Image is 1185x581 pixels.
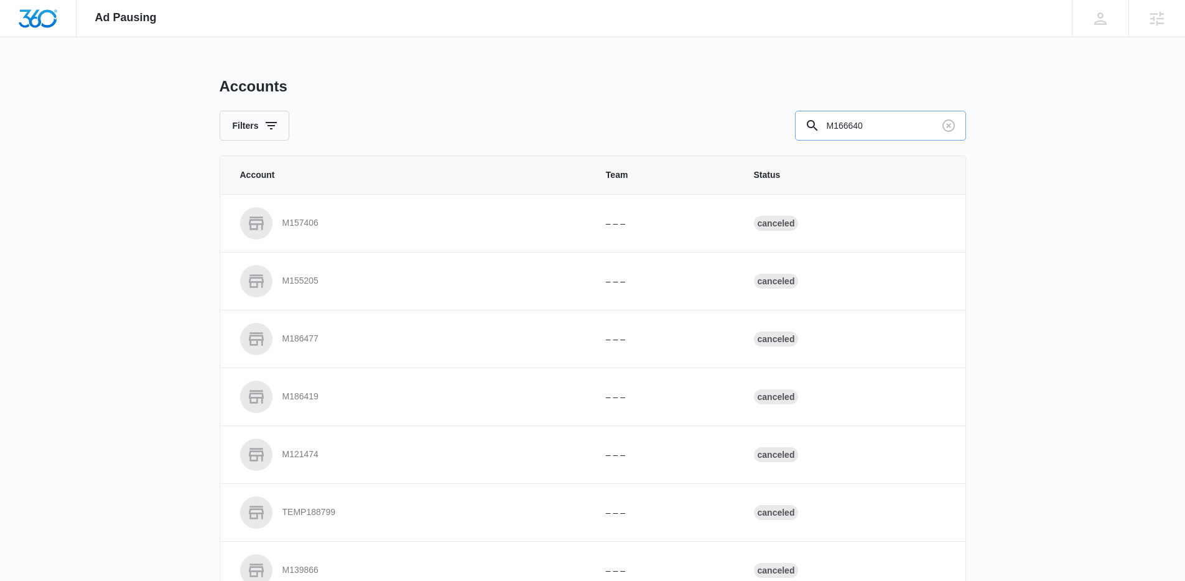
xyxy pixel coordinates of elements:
p: M186477 [282,333,318,345]
span: Status [754,169,946,182]
a: M186477 [240,323,576,355]
p: – – – [606,391,724,404]
p: – – – [606,449,724,462]
div: Canceled [754,216,799,231]
p: M157406 [282,217,318,230]
span: Ad Pausing [95,11,157,24]
p: – – – [606,564,724,577]
div: Canceled [754,563,799,578]
div: Canceled [754,505,799,520]
h1: Accounts [220,77,287,96]
button: Filters [220,111,289,141]
p: – – – [606,217,724,230]
a: TEMP188799 [240,496,576,529]
span: Team [606,169,724,182]
p: – – – [606,506,724,519]
div: Canceled [754,332,799,346]
a: M186419 [240,381,576,413]
a: M155205 [240,265,576,297]
p: – – – [606,275,724,288]
span: Account [240,169,576,182]
a: M121474 [240,439,576,471]
p: M139866 [282,564,318,577]
p: M121474 [282,449,318,461]
p: M186419 [282,391,318,403]
p: – – – [606,333,724,346]
button: Clear [939,116,959,136]
div: Canceled [754,389,799,404]
div: Canceled [754,274,799,289]
p: M155205 [282,275,318,287]
div: Canceled [754,447,799,462]
a: M157406 [240,207,576,239]
p: TEMP188799 [282,506,336,519]
input: Search By Account Number [795,111,966,141]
